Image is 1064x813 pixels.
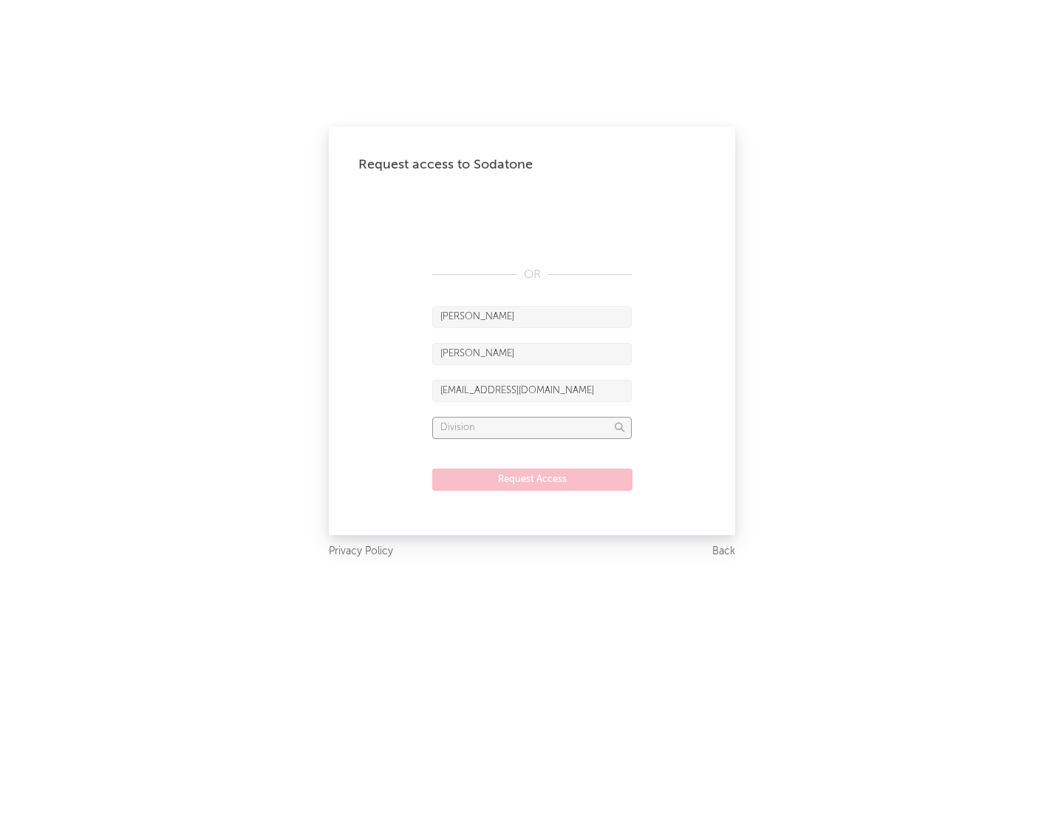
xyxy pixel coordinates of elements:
input: Last Name [432,343,632,365]
a: Back [712,542,735,561]
input: First Name [432,306,632,328]
button: Request Access [432,469,632,491]
a: Privacy Policy [329,542,393,561]
div: OR [432,266,632,284]
div: Request access to Sodatone [358,156,706,174]
input: Division [432,417,632,439]
input: Email [432,380,632,402]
